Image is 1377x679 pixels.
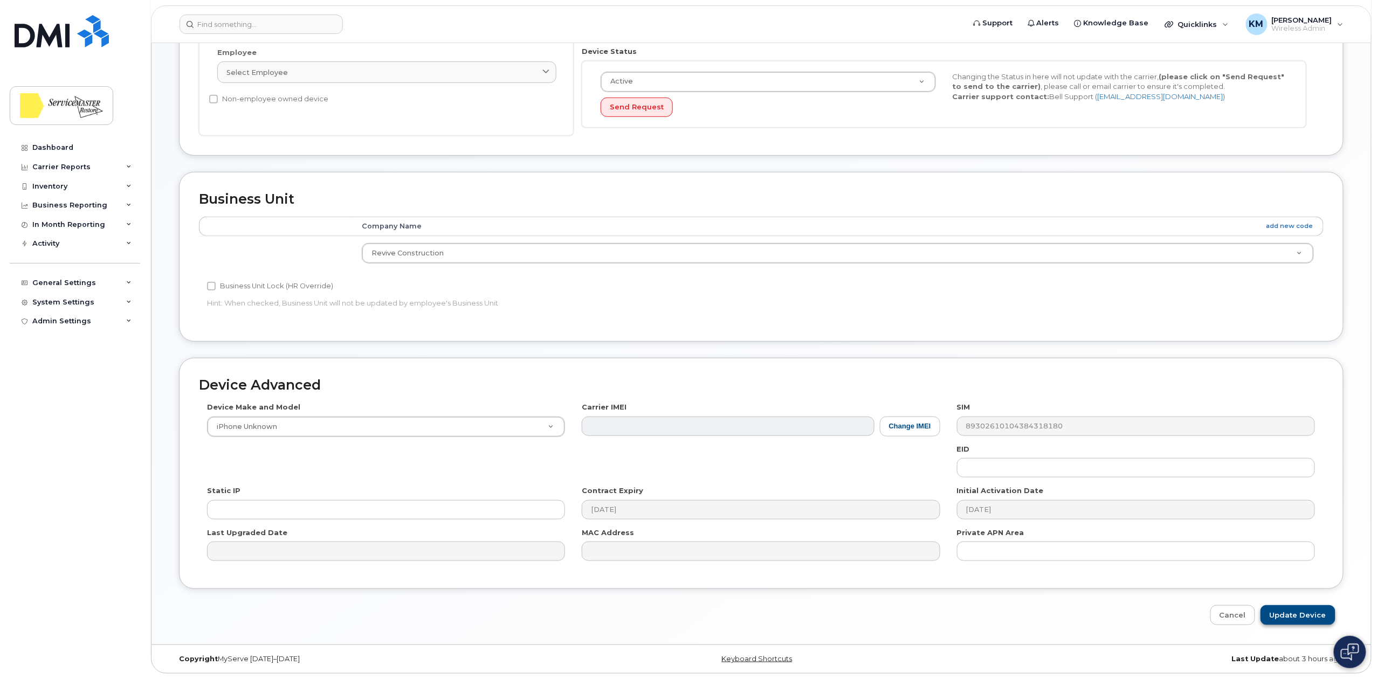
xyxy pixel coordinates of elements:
label: Last Upgraded Date [207,528,287,538]
span: Active [604,77,633,86]
span: Select employee [226,67,288,78]
a: Support [966,12,1020,34]
span: iPhone Unknown [210,422,277,432]
input: Update Device [1261,605,1335,625]
label: SIM [957,402,970,412]
a: iPhone Unknown [208,417,564,436]
label: Device Make and Model [207,402,300,412]
th: Company Name [352,217,1324,236]
a: Alerts [1020,12,1067,34]
p: Hint: When checked, Business Unit will not be updated by employee's Business Unit [207,298,940,308]
div: Changing the Status in here will not update with the carrier, , please call or email carrier to e... [944,72,1296,102]
a: Revive Construction [362,244,1313,263]
span: Revive Construction [371,249,444,257]
div: Quicklinks [1158,13,1236,35]
span: Support [982,18,1013,29]
label: Carrier IMEI [582,402,626,412]
label: Employee [217,47,257,58]
div: about 3 hours ago [958,655,1352,663]
input: Find something... [180,15,343,34]
span: [PERSON_NAME] [1272,16,1332,24]
label: Private APN Area [957,528,1024,538]
strong: Copyright [179,655,218,663]
span: Alerts [1037,18,1059,29]
label: Static IP [207,486,240,496]
label: Initial Activation Date [957,486,1044,496]
div: MyServe [DATE]–[DATE] [171,655,564,663]
a: Knowledge Base [1067,12,1156,34]
label: EID [957,444,970,454]
strong: Last Update [1232,655,1279,663]
strong: Carrier support contact: [952,92,1049,101]
label: MAC Address [582,528,634,538]
div: Kevin Miller [1238,13,1351,35]
span: KM [1249,18,1264,31]
label: Non-employee owned device [209,93,328,106]
h2: Business Unit [199,192,1324,207]
label: Contract Expiry [582,486,643,496]
h2: Device Advanced [199,378,1324,393]
a: Keyboard Shortcuts [722,655,793,663]
a: [EMAIL_ADDRESS][DOMAIN_NAME] [1097,92,1223,101]
label: Business Unit Lock (HR Override) [207,280,333,293]
a: Cancel [1210,605,1255,625]
label: Device Status [582,46,637,57]
img: Open chat [1341,643,1359,661]
span: Knowledge Base [1084,18,1149,29]
a: Select employee [217,61,556,83]
button: Send Request [601,98,673,117]
span: Wireless Admin [1272,24,1332,33]
input: Business Unit Lock (HR Override) [207,282,216,290]
input: Non-employee owned device [209,95,218,103]
button: Change IMEI [880,417,940,436]
a: add new code [1266,221,1313,231]
a: Active [601,72,935,92]
span: Quicklinks [1178,20,1217,29]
